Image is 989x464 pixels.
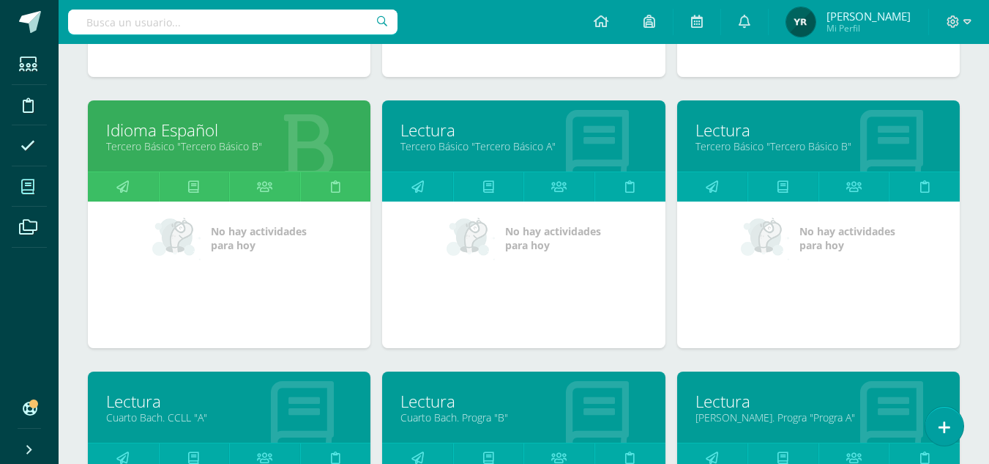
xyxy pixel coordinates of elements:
[106,139,352,153] a: Tercero Básico "Tercero Básico B"
[400,410,646,424] a: Cuarto Bach. Progra "B"
[400,139,646,153] a: Tercero Básico "Tercero Básico A"
[695,119,941,141] a: Lectura
[68,10,398,34] input: Busca un usuario...
[786,7,816,37] img: 98a14b8a2142242c13a8985c4bbf6eb0.png
[505,224,601,252] span: No hay actividades para hoy
[106,410,352,424] a: Cuarto Bach. CCLL "A"
[741,216,789,260] img: no_activities_small.png
[106,390,352,413] a: Lectura
[695,139,941,153] a: Tercero Básico "Tercero Básico B"
[695,390,941,413] a: Lectura
[211,224,307,252] span: No hay actividades para hoy
[400,119,646,141] a: Lectura
[799,224,895,252] span: No hay actividades para hoy
[695,410,941,424] a: [PERSON_NAME]. Progra "Progra A"
[400,390,646,413] a: Lectura
[106,119,352,141] a: Idioma Español
[152,216,201,260] img: no_activities_small.png
[826,9,911,23] span: [PERSON_NAME]
[826,22,911,34] span: Mi Perfil
[447,216,495,260] img: no_activities_small.png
